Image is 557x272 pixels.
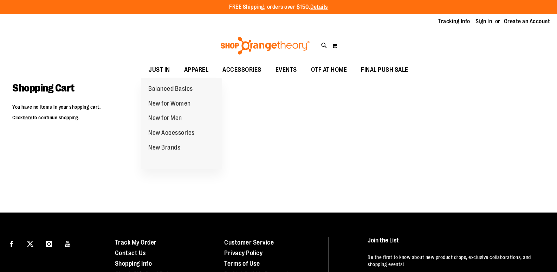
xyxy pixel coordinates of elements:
[184,62,209,78] span: APPAREL
[361,62,408,78] span: FINAL PUSH SALE
[43,237,55,249] a: Visit our Instagram page
[148,114,182,123] span: New for Men
[27,241,33,247] img: Twitter
[12,82,75,94] span: Shopping Cart
[148,129,195,138] span: New Accessories
[475,18,492,25] a: Sign In
[12,103,545,110] p: You have no items in your shopping cart.
[115,239,157,246] a: Track My Order
[24,237,37,249] a: Visit our X page
[224,249,263,257] a: Privacy Policy
[438,18,470,25] a: Tracking Info
[62,237,74,249] a: Visit our Youtube page
[115,260,152,267] a: Shopping Info
[229,3,328,11] p: FREE Shipping, orders over $150.
[220,37,311,55] img: Shop Orangetheory
[23,115,33,120] a: here
[5,237,18,249] a: Visit our Facebook page
[368,237,543,250] h4: Join the List
[368,254,543,268] p: Be the first to know about new product drops, exclusive collaborations, and shopping events!
[276,62,297,78] span: EVENTS
[504,18,550,25] a: Create an Account
[222,62,261,78] span: ACCESSORIES
[311,62,347,78] span: OTF AT HOME
[224,239,274,246] a: Customer Service
[149,62,170,78] span: JUST IN
[12,114,545,121] p: Click to continue shopping.
[148,144,180,153] span: New Brands
[310,4,328,10] a: Details
[148,100,191,109] span: New for Women
[148,85,193,94] span: Balanced Basics
[115,249,146,257] a: Contact Us
[224,260,260,267] a: Terms of Use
